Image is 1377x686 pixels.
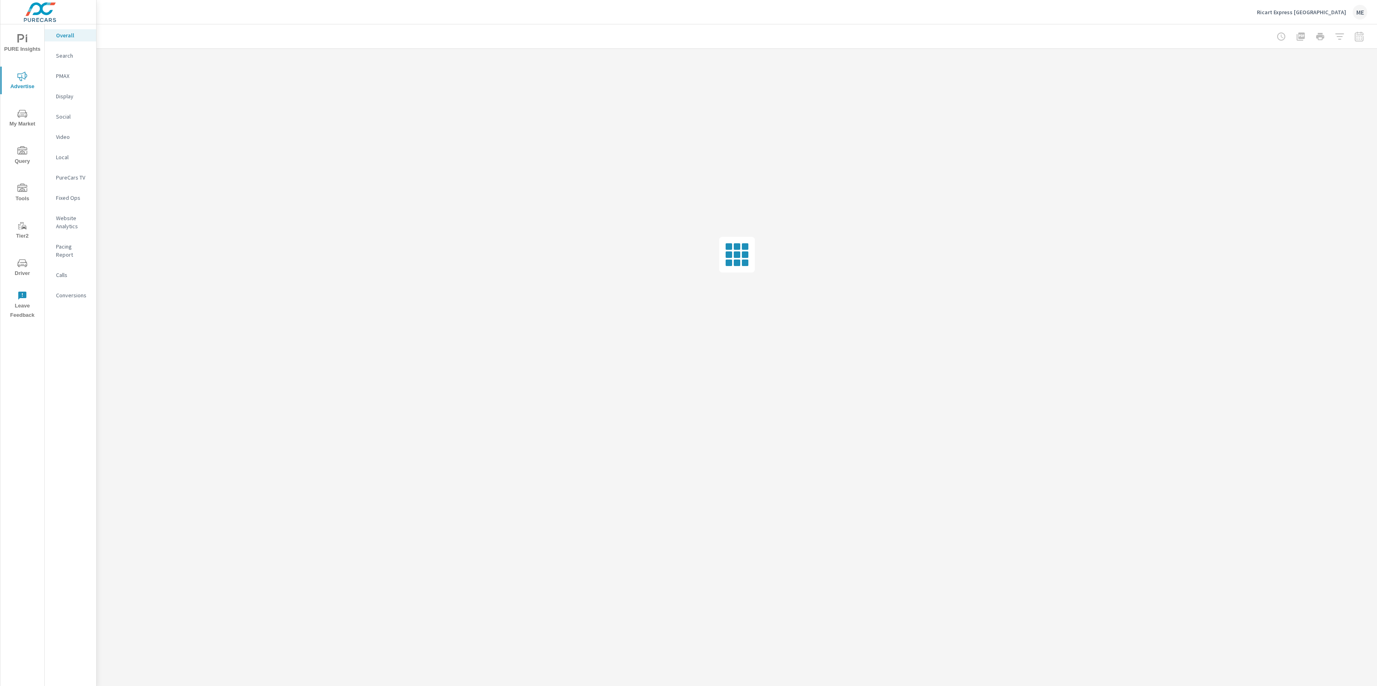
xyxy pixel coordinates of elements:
div: ME [1353,5,1367,19]
p: Overall [56,31,90,39]
div: Pacing Report [45,240,96,261]
p: Local [56,153,90,161]
span: Tools [3,184,42,203]
div: Conversions [45,289,96,301]
span: Driver [3,258,42,278]
div: Overall [45,29,96,41]
p: Conversions [56,291,90,299]
div: Display [45,90,96,102]
div: Fixed Ops [45,192,96,204]
span: Tier2 [3,221,42,241]
p: Fixed Ops [56,194,90,202]
div: PureCars TV [45,171,96,184]
div: Social [45,110,96,123]
p: PMAX [56,72,90,80]
span: Leave Feedback [3,291,42,320]
p: Pacing Report [56,242,90,259]
div: Video [45,131,96,143]
p: Calls [56,271,90,279]
span: Query [3,146,42,166]
div: Website Analytics [45,212,96,232]
p: Ricart Express [GEOGRAPHIC_DATA] [1257,9,1346,16]
span: Advertise [3,71,42,91]
div: PMAX [45,70,96,82]
p: PureCars TV [56,173,90,182]
div: Calls [45,269,96,281]
span: PURE Insights [3,34,42,54]
p: Display [56,92,90,100]
p: Social [56,113,90,121]
div: Local [45,151,96,163]
div: Search [45,50,96,62]
p: Website Analytics [56,214,90,230]
span: My Market [3,109,42,129]
div: nav menu [0,24,44,323]
p: Video [56,133,90,141]
p: Search [56,52,90,60]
